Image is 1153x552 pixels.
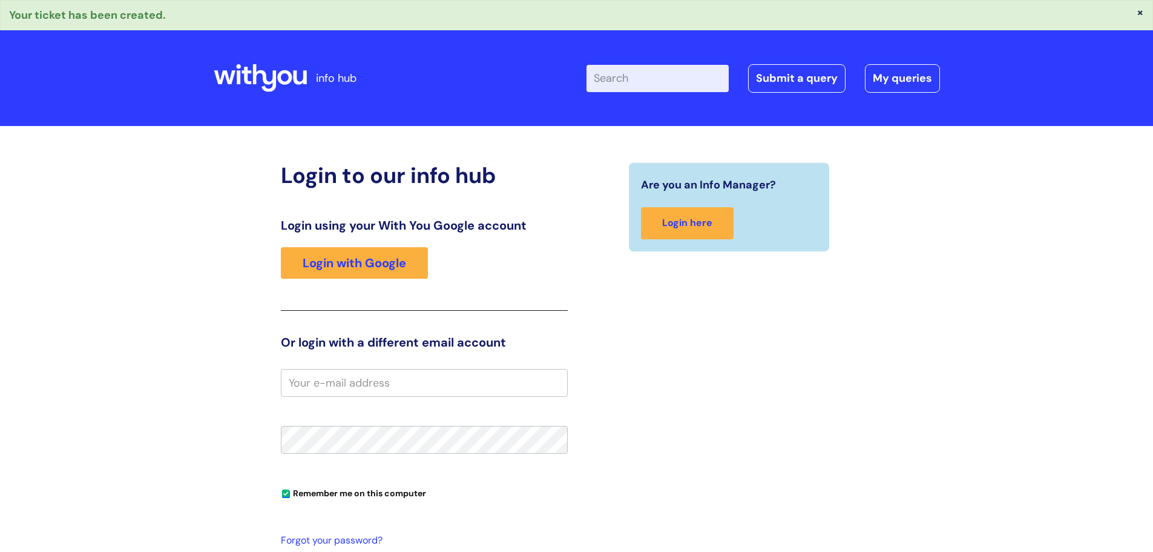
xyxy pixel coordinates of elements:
[641,207,734,239] a: Login here
[281,162,568,188] h2: Login to our info hub
[281,335,568,350] h3: Or login with a different email account
[281,532,562,550] a: Forgot your password?
[281,485,426,499] label: Remember me on this computer
[316,68,356,88] p: info hub
[281,369,568,397] input: Your e-mail address
[281,247,428,279] a: Login with Google
[1137,7,1144,18] button: ×
[281,218,568,233] h3: Login using your With You Google account
[282,490,290,498] input: Remember me on this computer
[865,64,940,92] a: My queries
[281,483,568,502] div: You can uncheck this option if you're logging in from a shared device
[641,175,776,195] span: Are you an Info Manager?
[748,64,846,92] a: Submit a query
[586,65,729,91] input: Search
